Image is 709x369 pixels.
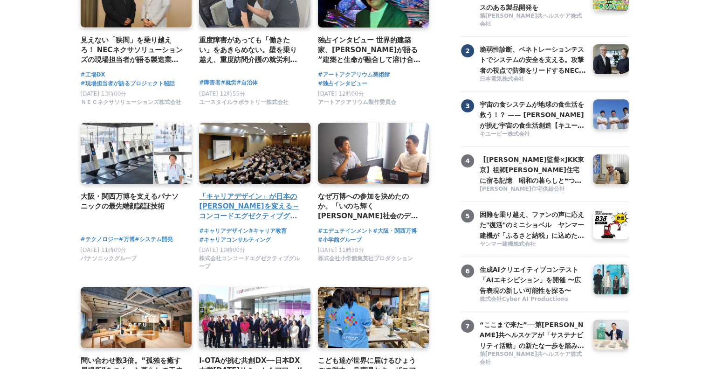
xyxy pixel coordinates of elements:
a: #自治体 [236,78,258,87]
a: [PERSON_NAME]住宅供給公社 [480,185,586,194]
span: アートアクアリウム製作委員会 [318,98,396,106]
span: 株式会社コンコードエグゼクティブグループ [199,255,303,271]
span: パナソニックグループ [81,255,137,263]
a: 脆弱性診断、ペネトレーションテストでシステムの安全を支える。攻撃者の視点で防御をリードするNECの「リスクハンティングチーム」 [480,44,586,74]
a: 「キャリアデザイン」が日本の[PERSON_NAME]を変える～コンコードエグゼクティブグループの挑戦 [199,191,303,222]
a: #アートアクアリウム美術館 [318,70,390,79]
a: 生成AIクリエイティブコンテスト「AIエキシビション」を開催 〜広告表現の新しい可能性を探る〜 [480,265,586,294]
span: 第[PERSON_NAME]共ヘルスケア株式会社 [480,12,586,28]
a: #キャリアコンサルティング [199,236,271,244]
a: ヤンマー建機株式会社 [480,240,586,249]
a: 宇宙の食システムが地球の食生活を救う！？ —— [PERSON_NAME]が挑む宇宙の食生活創造【キユーピー ミライ研究員】 [480,99,586,129]
a: なぜ万博への参加を決めたのか。「いのち輝く[PERSON_NAME]社会のデザイン」の実現に向けて、エデュテインメントの可能性を追求するプロジェクト。 [318,191,422,222]
a: #工場DX [81,70,105,79]
span: [DATE] 12時55分 [199,91,245,97]
a: 重度障害があっても「働きたい」をあきらめない。壁を乗り越え、重度訪問介護の就労利用を[PERSON_NAME][GEOGRAPHIC_DATA]で実現した経営者の挑戦。 [199,35,303,65]
a: 独占インタビュー 世界的建築家、[PERSON_NAME]が語る ”建築と生命が融合して溶け合うような世界” アートアクアリウム美術館 GINZA コラボレーション作品「金魚の石庭」 [318,35,422,65]
a: 第[PERSON_NAME]共ヘルスケア株式会社 [480,350,586,367]
h3: 困難を乗り越え、ファンの声に応えた"復活"のミニショベル ヤンマー建機が「ふるさと納税」に込めた、ものづくりへの誇りと地域への想い [480,209,586,241]
a: 困難を乗り越え、ファンの声に応えた"復活"のミニショベル ヤンマー建機が「ふるさと納税」に込めた、ものづくりへの誇りと地域への想い [480,209,586,239]
h3: “ここまで来た”──第[PERSON_NAME]共ヘルスケアが「サステナビリティ活動」の新たな一歩を踏み出すまでの舞台裏 [480,320,586,351]
a: パナソニックグループ [81,258,137,264]
span: 2 [461,44,474,57]
a: “ここまで来た”──第[PERSON_NAME]共ヘルスケアが「サステナビリティ活動」の新たな一歩を踏み出すまでの舞台裏 [480,320,586,349]
a: キユーピー株式会社 [480,130,586,139]
span: 第[PERSON_NAME]共ヘルスケア株式会社 [480,350,586,366]
a: ＮＥＣネクサソリューションズ株式会社 [81,101,181,108]
a: アートアクアリウム製作委員会 [318,101,396,108]
span: ユースタイルラボラトリー株式会社 [199,98,289,106]
a: #システム開発 [135,235,173,244]
span: [DATE] 11時00分 [81,247,127,253]
a: #小学館グループ [318,236,362,244]
a: #就労 [220,78,236,87]
h3: 宇宙の食システムが地球の食生活を救う！？ —— [PERSON_NAME]が挑む宇宙の食生活創造【キユーピー ミライ研究員】 [480,99,586,131]
span: [PERSON_NAME]住宅供給公社 [480,185,565,193]
span: 4 [461,154,474,167]
h3: 【[PERSON_NAME]監督×JKK東京】祖師[PERSON_NAME]住宅に宿る記憶 昭和の暮らしと❝つながり❞が描く、これからの住まいのかたち [480,154,586,186]
span: 株式会社小学館集英社プロダクション [318,255,413,263]
a: 見えない「狭間」を乗り越えろ！ NECネクサソリューションズの現場担当者が語る製造業のDX成功の秘訣 [81,35,185,65]
a: #万博 [119,235,135,244]
a: #大阪・関西万博 [373,227,417,236]
h3: 生成AIクリエイティブコンテスト「AIエキシビション」を開催 〜広告表現の新しい可能性を探る〜 [480,265,586,296]
a: #障害者 [199,78,220,87]
span: 3 [461,99,474,112]
a: 大阪・関西万博を支えるパナソニックの最先端顔認証技術 [81,191,185,212]
span: 5 [461,209,474,223]
a: 株式会社Cyber AI Productions [480,295,586,304]
a: #エデュテインメント [318,227,373,236]
span: [DATE] 12時00分 [318,91,364,97]
a: ユースタイルラボラトリー株式会社 [199,101,289,108]
span: [DATE] 11時38分 [318,247,364,253]
span: 日本電気株式会社 [480,75,524,83]
span: ヤンマー建機株式会社 [480,240,536,248]
a: 第[PERSON_NAME]共ヘルスケア株式会社 [480,12,586,29]
a: #キャリア教育 [248,227,287,236]
a: 日本電気株式会社 [480,75,586,84]
a: 株式会社コンコードエグゼクティブグループ [199,265,303,272]
span: 6 [461,265,474,278]
a: #独占インタビュー [318,79,367,88]
a: 【[PERSON_NAME]監督×JKK東京】祖師[PERSON_NAME]住宅に宿る記憶 昭和の暮らしと❝つながり❞が描く、これからの住まいのかたち [480,154,586,184]
span: [DATE] 13時00分 [81,91,127,97]
a: #テクノロジー [81,235,119,244]
a: #キャリアデザイン [199,227,248,236]
span: ＮＥＣネクサソリューションズ株式会社 [81,98,181,106]
span: [DATE] 10時00分 [199,247,245,253]
h3: 脆弱性診断、ペネトレーションテストでシステムの安全を支える。攻撃者の視点で防御をリードするNECの「リスクハンティングチーム」 [480,44,586,76]
a: 株式会社小学館集英社プロダクション [318,258,413,264]
span: 7 [461,320,474,333]
span: キユーピー株式会社 [480,130,530,138]
a: #現場担当者が語るプロジェクト秘話 [81,79,175,88]
span: 株式会社Cyber AI Productions [480,295,568,303]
